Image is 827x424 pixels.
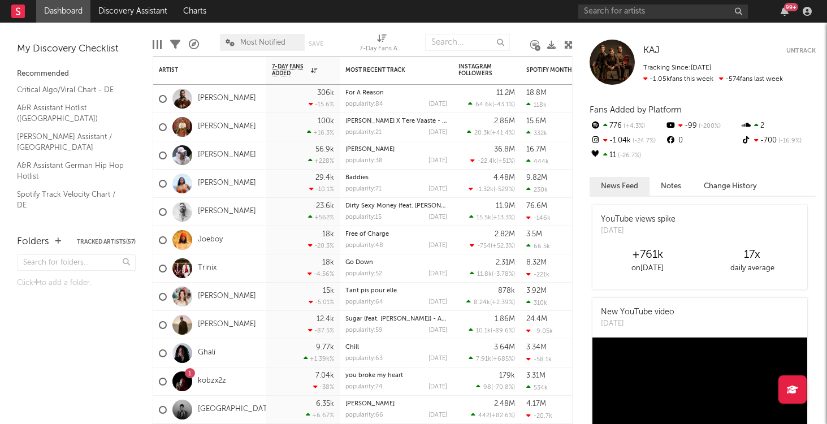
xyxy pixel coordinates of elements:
a: [PERSON_NAME] [198,122,256,132]
div: 306k [317,89,334,97]
div: 2.31M [496,259,515,266]
div: 23.6k [316,202,334,210]
div: -15.6 % [309,101,334,108]
div: -221k [526,271,549,278]
span: -22.4k [478,158,496,165]
div: [DATE] [428,129,447,136]
div: [DATE] [428,243,447,249]
div: [DATE] [428,214,447,220]
div: [DATE] [428,271,447,277]
a: [PERSON_NAME] X Tere Vaaste - Mashup [345,118,466,124]
span: +82.6 % [491,413,513,419]
div: 56.9k [315,146,334,153]
span: +51 % [498,158,513,165]
a: Dirty Sexy Money (feat. [PERSON_NAME] & French [US_STATE]) - [PERSON_NAME] Remix [345,203,605,209]
div: 310k [526,299,547,306]
div: popularity: 74 [345,384,383,390]
div: you broke my heart [345,373,447,379]
span: 98 [483,384,491,391]
a: [GEOGRAPHIC_DATA] [198,405,274,414]
a: KAJ [643,45,660,57]
span: 10.1k [476,328,491,334]
div: 3.5M [526,231,542,238]
span: Fans Added by Platform [590,106,682,114]
div: [DATE] [428,299,447,305]
a: [PERSON_NAME] [198,320,256,330]
div: 7-Day Fans Added (7-Day Fans Added) [360,28,405,61]
div: [DATE] [428,356,447,362]
div: popularity: 71 [345,186,382,192]
div: -10.1 % [309,185,334,193]
div: 7.04k [315,372,334,379]
div: +6.67 % [306,412,334,419]
div: +1.39k % [304,355,334,362]
div: 18.8M [526,89,547,97]
span: 64.6k [475,102,492,108]
div: Spotify Monthly Listeners [526,67,611,73]
div: ( ) [469,355,515,362]
div: Artist [159,67,244,73]
div: [DATE] [428,384,447,390]
div: -20.7k [526,412,552,419]
div: -87.5 % [308,327,334,334]
div: Free of Charge [345,231,447,237]
div: [DATE] [601,318,674,330]
div: MAJHAIL [345,146,447,153]
div: popularity: 52 [345,271,382,277]
div: 0 [665,133,740,148]
div: 4.48M [493,174,515,181]
button: Change History [692,177,768,196]
div: 76.6M [526,202,547,210]
div: -38 % [313,383,334,391]
span: -1.05k fans this week [643,76,713,83]
span: 15.5k [477,215,491,221]
span: +685 % [493,356,513,362]
div: [DATE] [428,101,447,107]
div: 11 [590,148,665,163]
div: Aradhya X Tere Vaaste - Mashup [345,118,447,124]
span: 7-Day Fans Added [272,63,308,77]
a: Trinix [198,263,217,273]
div: 1.86M [495,315,515,323]
div: 11.2M [496,89,515,97]
div: 36.8M [494,146,515,153]
span: -89.6 % [492,328,513,334]
a: Spotify Track Velocity Chart / DE [17,188,124,211]
a: you broke my heart [345,373,403,379]
a: Chill [345,344,359,351]
div: popularity: 63 [345,356,383,362]
div: Filters [170,28,180,61]
a: [PERSON_NAME] [198,207,256,217]
span: 8.24k [474,300,490,306]
div: 12.4k [317,315,334,323]
div: 100k [318,118,334,125]
div: ( ) [468,101,515,108]
span: -574 fans last week [643,76,783,83]
div: popularity: 59 [345,327,383,334]
div: Click to add a folder. [17,276,136,290]
div: ( ) [469,327,515,334]
div: -20.3 % [308,242,334,249]
a: Ghali [198,348,215,358]
div: 9.77k [316,344,334,351]
button: News Feed [590,177,650,196]
span: +52.3 % [492,243,513,249]
div: popularity: 64 [345,299,383,305]
div: +16.3 % [307,129,334,136]
div: 4.17M [526,400,546,408]
div: ( ) [470,157,515,165]
span: KAJ [643,46,660,55]
span: -16.9 % [777,138,802,144]
div: 7-Day Fans Added (7-Day Fans Added) [360,42,405,56]
div: 118k [526,101,547,109]
span: -1.32k [476,187,493,193]
div: 444k [526,158,549,165]
div: [DATE] [601,226,676,237]
div: -5.01 % [309,298,334,306]
div: -700 [741,133,816,148]
div: popularity: 84 [345,101,383,107]
div: 17 x [700,248,804,262]
div: [DATE] [428,158,447,164]
div: [DATE] [428,186,447,192]
div: Chill [345,344,447,351]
